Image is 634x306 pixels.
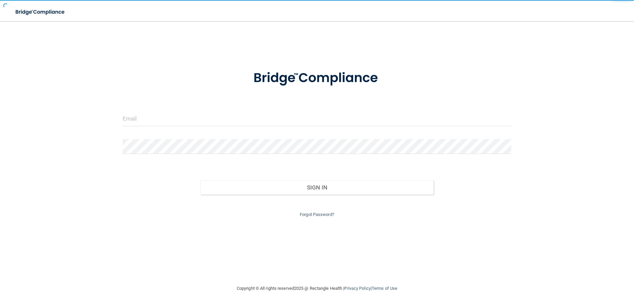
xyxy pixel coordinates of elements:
a: Privacy Policy [344,286,370,291]
div: Copyright © All rights reserved 2025 @ Rectangle Health | | [196,278,438,299]
input: Email [123,111,512,126]
a: Terms of Use [372,286,397,291]
a: Forgot Password? [300,212,334,217]
button: Sign In [200,180,434,195]
img: bridge_compliance_login_screen.278c3ca4.svg [10,5,71,19]
img: bridge_compliance_login_screen.278c3ca4.svg [240,61,394,95]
